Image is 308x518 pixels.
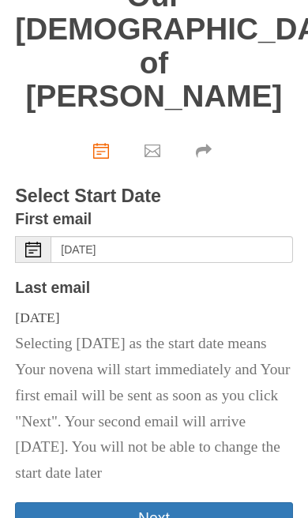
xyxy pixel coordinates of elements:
[51,236,292,263] input: Use the arrow keys to pick a date
[15,331,292,486] p: Selecting [DATE] as the start date means Your novena will start immediately and Your first email ...
[15,186,292,207] h3: Select Start Date
[15,310,59,325] span: [DATE]
[15,275,90,301] label: Last email
[77,129,129,171] a: Choose start date
[15,206,92,232] label: First email
[180,129,231,171] div: Click "Next" to confirm your start date first.
[129,129,180,171] div: Click "Next" to confirm your start date first.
